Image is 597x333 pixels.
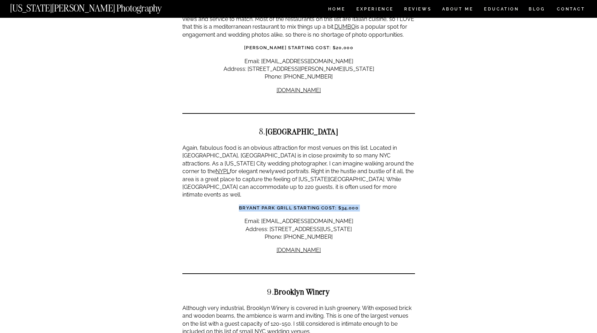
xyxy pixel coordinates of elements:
strong: Brooklyn Winery [274,287,330,297]
a: [DOMAIN_NAME] [277,87,321,94]
p: In the heart of DUMBO, [GEOGRAPHIC_DATA] is an intimate wedding venue with incredible views and s... [182,7,415,39]
a: BLOG [529,7,545,13]
strong: [PERSON_NAME] Starting Cost: $20,000 [244,45,353,50]
a: EDUCATION [483,7,520,13]
a: ABOUT ME [442,7,474,13]
a: [US_STATE][PERSON_NAME] Photography [10,3,185,9]
a: NYPL [216,168,230,175]
h2: 8. [182,127,415,136]
a: REVIEWS [404,7,430,13]
a: DUMBO [334,23,355,30]
strong: Bryant Park Grill Starting Cost: $34,000 [239,205,358,210]
p: Email: [EMAIL_ADDRESS][DOMAIN_NAME] Address: [STREET_ADDRESS][US_STATE] Phone: [PHONE_NUMBER] [182,217,415,241]
a: Experience [356,7,393,13]
a: CONTACT [557,5,585,13]
p: Email: [EMAIL_ADDRESS][DOMAIN_NAME] Address: [STREET_ADDRESS][PERSON_NAME][US_STATE] Phone: [PHON... [182,58,415,81]
h2: 9. [182,287,415,296]
a: [DOMAIN_NAME] [277,247,321,253]
strong: [GEOGRAPHIC_DATA] [266,126,338,136]
a: HOME [327,7,347,13]
p: Again, fabulous food is an obvious attraction for most venues on this list. Located in [GEOGRAPHI... [182,144,415,199]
